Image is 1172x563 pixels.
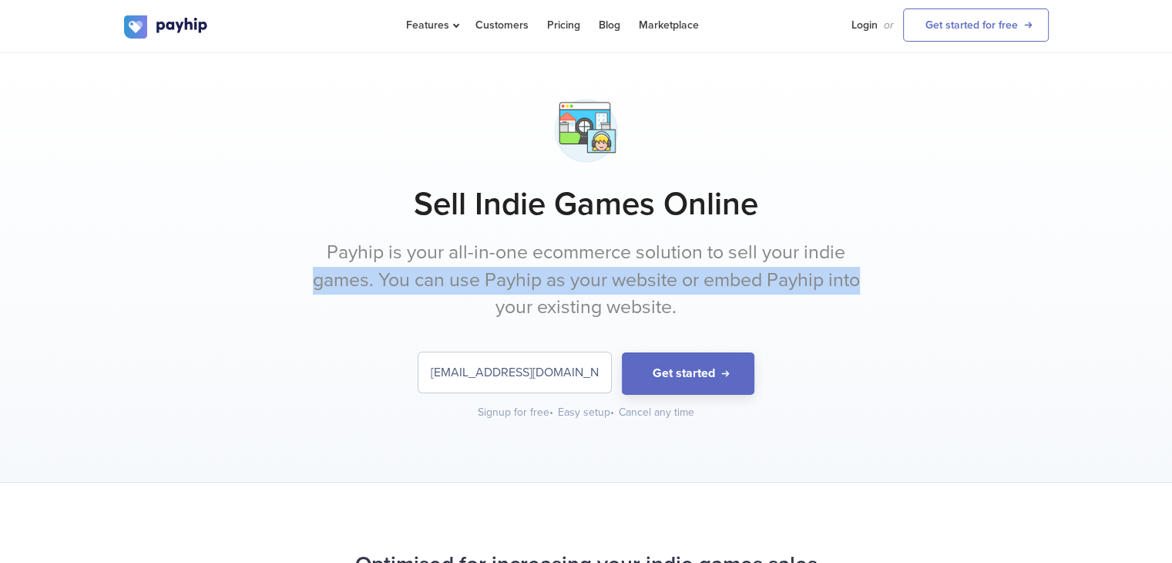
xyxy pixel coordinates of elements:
[547,92,625,170] img: streaming-games-4-fmbkkl2j6cox700d975nq.png
[610,406,614,419] span: •
[622,352,754,395] button: Get started
[478,405,555,420] div: Signup for free
[903,8,1049,42] a: Get started for free
[558,405,616,420] div: Easy setup
[418,352,611,393] input: Enter your email address
[549,406,553,419] span: •
[124,185,1049,224] h1: Sell Indie Games Online
[124,15,209,39] img: logo.svg
[406,19,457,32] span: Features
[297,239,875,322] p: Payhip is your all-in-one ecommerce solution to sell your indie games. You can use Payhip as your...
[619,405,694,420] div: Cancel any time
